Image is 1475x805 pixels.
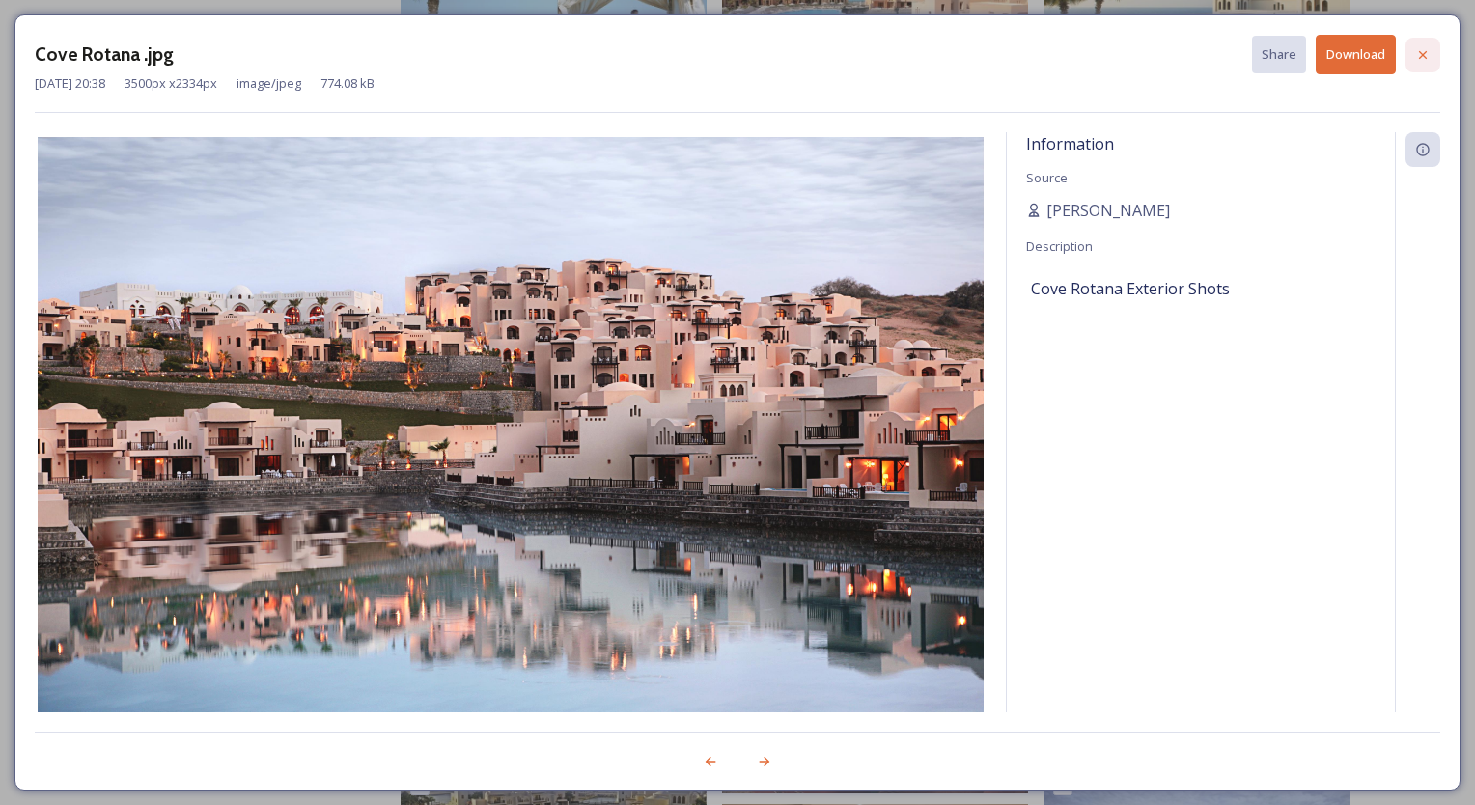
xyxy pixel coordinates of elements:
[1026,237,1093,255] span: Description
[1046,199,1170,222] span: [PERSON_NAME]
[1031,277,1230,300] span: Cove Rotana Exterior Shots
[320,74,375,93] span: 774.08 kB
[35,137,987,768] img: DBE2DADD-24C8-42ED-BC51D33072F026B6.jpg
[1316,35,1396,74] button: Download
[35,41,174,69] h3: Cove Rotana .jpg
[125,74,217,93] span: 3500 px x 2334 px
[237,74,301,93] span: image/jpeg
[1252,36,1306,73] button: Share
[1026,169,1068,186] span: Source
[35,74,105,93] span: [DATE] 20:38
[1026,133,1114,154] span: Information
